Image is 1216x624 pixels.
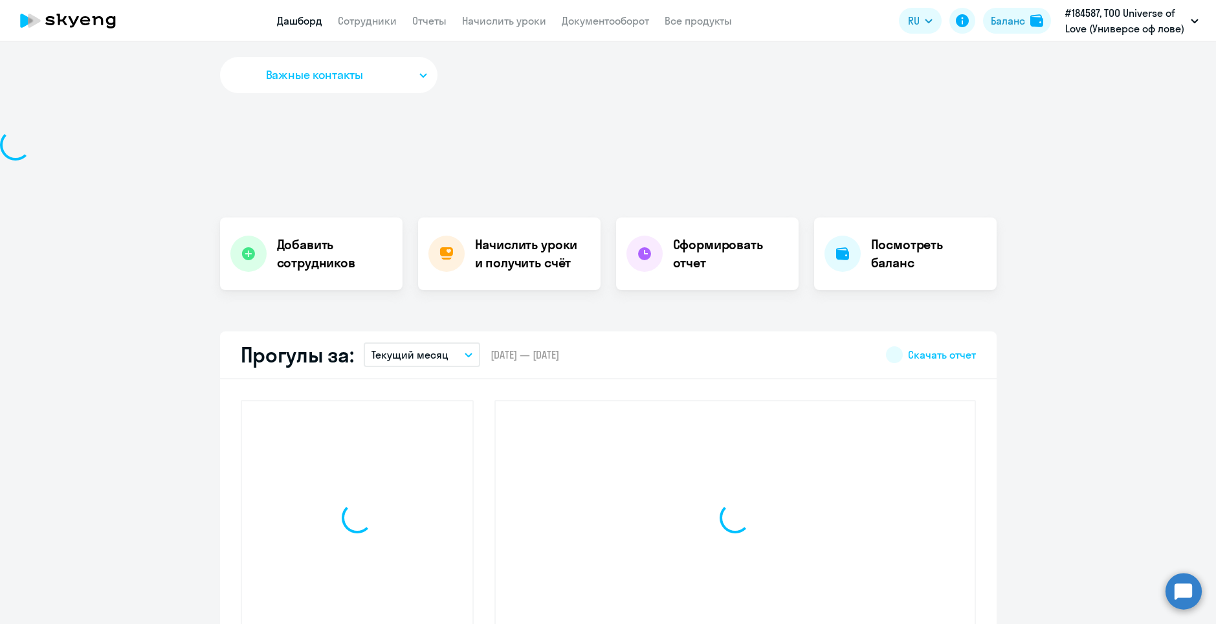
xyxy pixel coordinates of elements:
img: balance [1030,14,1043,27]
h4: Посмотреть баланс [871,236,986,272]
a: Сотрудники [338,14,397,27]
a: Отчеты [412,14,447,27]
h4: Добавить сотрудников [277,236,392,272]
h2: Прогулы за: [241,342,354,368]
a: Документооборот [562,14,649,27]
p: #184587, ТОО Universe of Love (Универсе оф лове) [1065,5,1186,36]
h4: Начислить уроки и получить счёт [475,236,588,272]
p: Текущий месяц [371,347,448,362]
span: RU [908,13,920,28]
a: Все продукты [665,14,732,27]
button: Балансbalance [983,8,1051,34]
h4: Сформировать отчет [673,236,788,272]
span: Важные контакты [266,67,363,84]
button: Текущий месяц [364,342,480,367]
button: RU [899,8,942,34]
button: Важные контакты [220,57,437,93]
a: Дашборд [277,14,322,27]
a: Начислить уроки [462,14,546,27]
span: Скачать отчет [908,348,976,362]
div: Баланс [991,13,1025,28]
span: [DATE] — [DATE] [491,348,559,362]
button: #184587, ТОО Universe of Love (Универсе оф лове) [1059,5,1205,36]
